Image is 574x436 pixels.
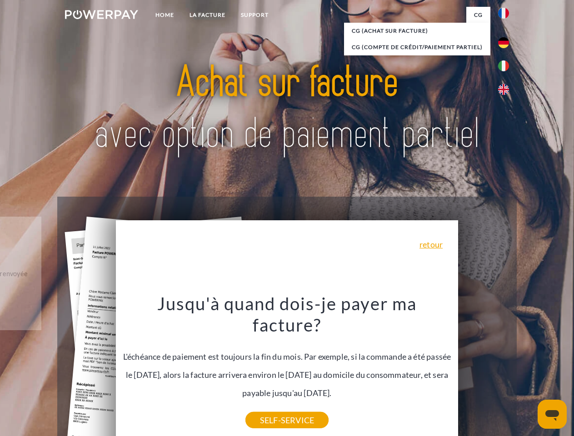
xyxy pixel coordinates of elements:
[466,7,490,23] a: CG
[65,10,138,19] img: logo-powerpay-white.svg
[87,44,487,174] img: title-powerpay_fr.svg
[498,84,509,95] img: en
[344,23,490,39] a: CG (achat sur facture)
[148,7,182,23] a: Home
[498,37,509,48] img: de
[498,8,509,19] img: fr
[419,240,443,248] a: retour
[121,292,453,420] div: L'échéance de paiement est toujours la fin du mois. Par exemple, si la commande a été passée le [...
[344,39,490,55] a: CG (Compte de crédit/paiement partiel)
[182,7,233,23] a: LA FACTURE
[233,7,276,23] a: Support
[498,60,509,71] img: it
[538,400,567,429] iframe: Bouton de lancement de la fenêtre de messagerie
[121,292,453,336] h3: Jusqu'à quand dois-je payer ma facture?
[245,412,329,428] a: SELF-SERVICE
